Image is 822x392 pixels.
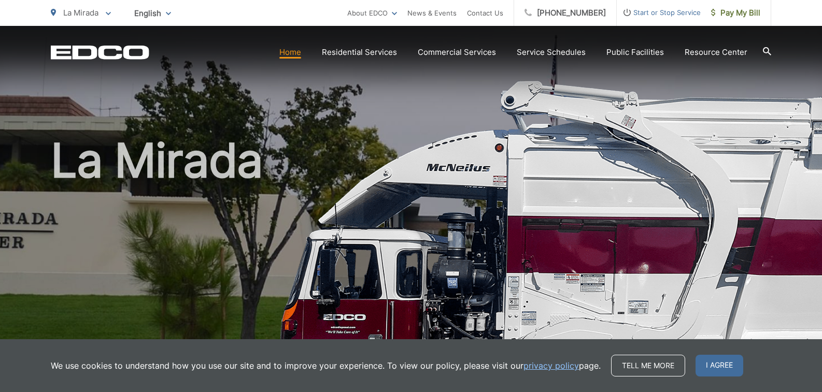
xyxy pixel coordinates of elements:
[418,46,496,59] a: Commercial Services
[606,46,664,59] a: Public Facilities
[407,7,457,19] a: News & Events
[517,46,586,59] a: Service Schedules
[322,46,397,59] a: Residential Services
[126,4,179,22] span: English
[711,7,760,19] span: Pay My Bill
[467,7,503,19] a: Contact Us
[51,359,601,372] p: We use cookies to understand how you use our site and to improve your experience. To view our pol...
[347,7,397,19] a: About EDCO
[685,46,747,59] a: Resource Center
[611,355,685,376] a: Tell me more
[63,8,98,18] span: La Mirada
[696,355,743,376] span: I agree
[279,46,301,59] a: Home
[523,359,579,372] a: privacy policy
[51,45,149,60] a: EDCD logo. Return to the homepage.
